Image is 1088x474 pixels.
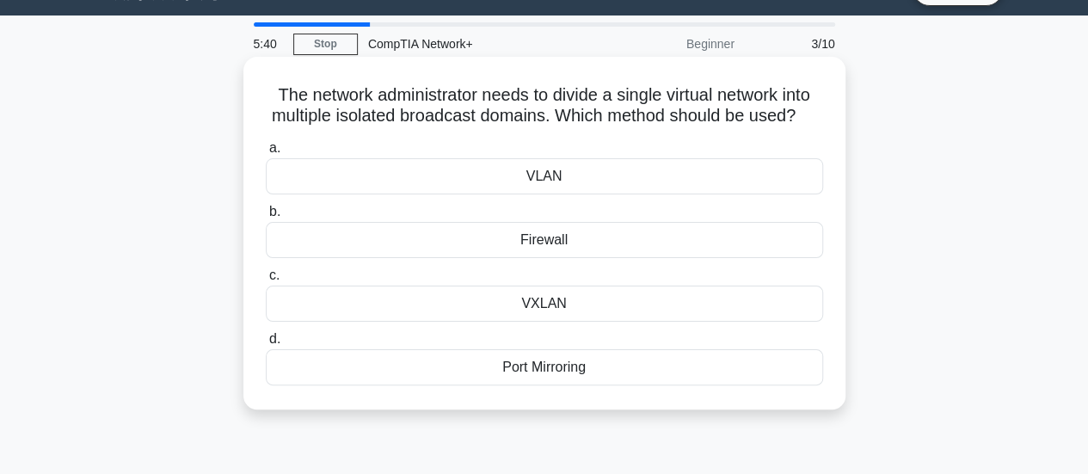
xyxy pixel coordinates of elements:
[269,204,280,219] span: b.
[264,84,825,127] h5: The network administrator needs to divide a single virtual network into multiple isolated broadca...
[745,27,845,61] div: 3/10
[266,349,823,385] div: Port Mirroring
[243,27,293,61] div: 5:40
[266,286,823,322] div: VXLAN
[269,331,280,346] span: d.
[269,140,280,155] span: a.
[594,27,745,61] div: Beginner
[358,27,594,61] div: CompTIA Network+
[269,268,280,282] span: c.
[266,222,823,258] div: Firewall
[266,158,823,194] div: VLAN
[293,34,358,55] a: Stop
